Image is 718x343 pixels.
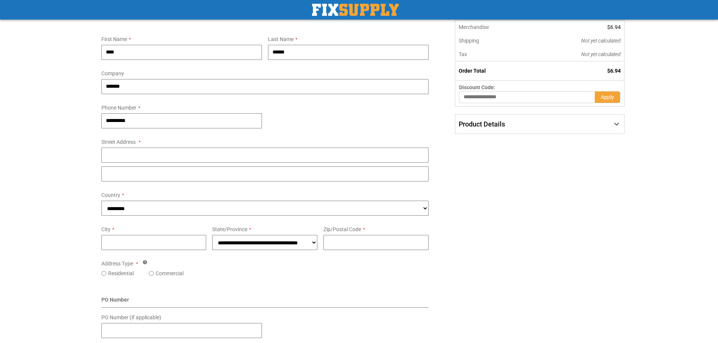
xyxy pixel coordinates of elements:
a: store logo [312,4,399,16]
label: Commercial [156,270,184,277]
strong: Order Total [459,68,486,74]
th: Merchandise [455,20,530,34]
span: Not yet calculated [581,38,621,44]
span: Phone Number [101,105,136,111]
span: Last Name [268,36,294,42]
span: Country [101,192,120,198]
span: Zip/Postal Code [323,226,361,232]
span: $6.94 [607,68,621,74]
span: Company [101,70,124,76]
span: Street Address [101,139,136,145]
img: Fix Industrial Supply [312,4,399,16]
span: Product Details [459,120,505,128]
th: Tax [455,47,530,61]
span: Shipping [459,38,479,44]
span: PO Number (if applicable) [101,314,161,320]
span: Not yet calculated [581,51,621,57]
span: Address Type [101,261,133,267]
span: First Name [101,36,127,42]
label: Residential [108,270,134,277]
span: Apply [601,94,614,100]
span: City [101,226,110,232]
span: State/Province [212,226,247,232]
button: Apply [595,91,620,103]
span: $6.94 [607,24,621,30]
div: PO Number [101,296,429,308]
span: Discount Code: [459,84,495,90]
